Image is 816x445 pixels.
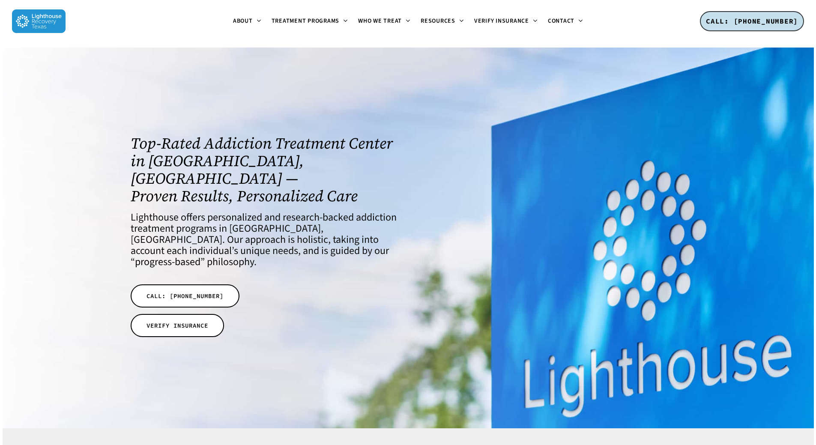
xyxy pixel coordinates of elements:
[358,17,402,25] span: Who We Treat
[131,212,397,268] h4: Lighthouse offers personalized and research-backed addiction treatment programs in [GEOGRAPHIC_DA...
[548,17,574,25] span: Contact
[131,284,239,308] a: CALL: [PHONE_NUMBER]
[272,17,340,25] span: Treatment Programs
[543,18,588,25] a: Contact
[135,254,200,269] a: progress-based
[415,18,469,25] a: Resources
[421,17,455,25] span: Resources
[266,18,353,25] a: Treatment Programs
[12,9,66,33] img: Lighthouse Recovery Texas
[700,11,804,32] a: CALL: [PHONE_NUMBER]
[233,17,253,25] span: About
[131,134,397,205] h1: Top-Rated Addiction Treatment Center in [GEOGRAPHIC_DATA], [GEOGRAPHIC_DATA] — Proven Results, Pe...
[146,292,224,300] span: CALL: [PHONE_NUMBER]
[706,17,798,25] span: CALL: [PHONE_NUMBER]
[469,18,543,25] a: Verify Insurance
[353,18,415,25] a: Who We Treat
[474,17,529,25] span: Verify Insurance
[146,321,208,330] span: VERIFY INSURANCE
[228,18,266,25] a: About
[131,314,224,337] a: VERIFY INSURANCE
